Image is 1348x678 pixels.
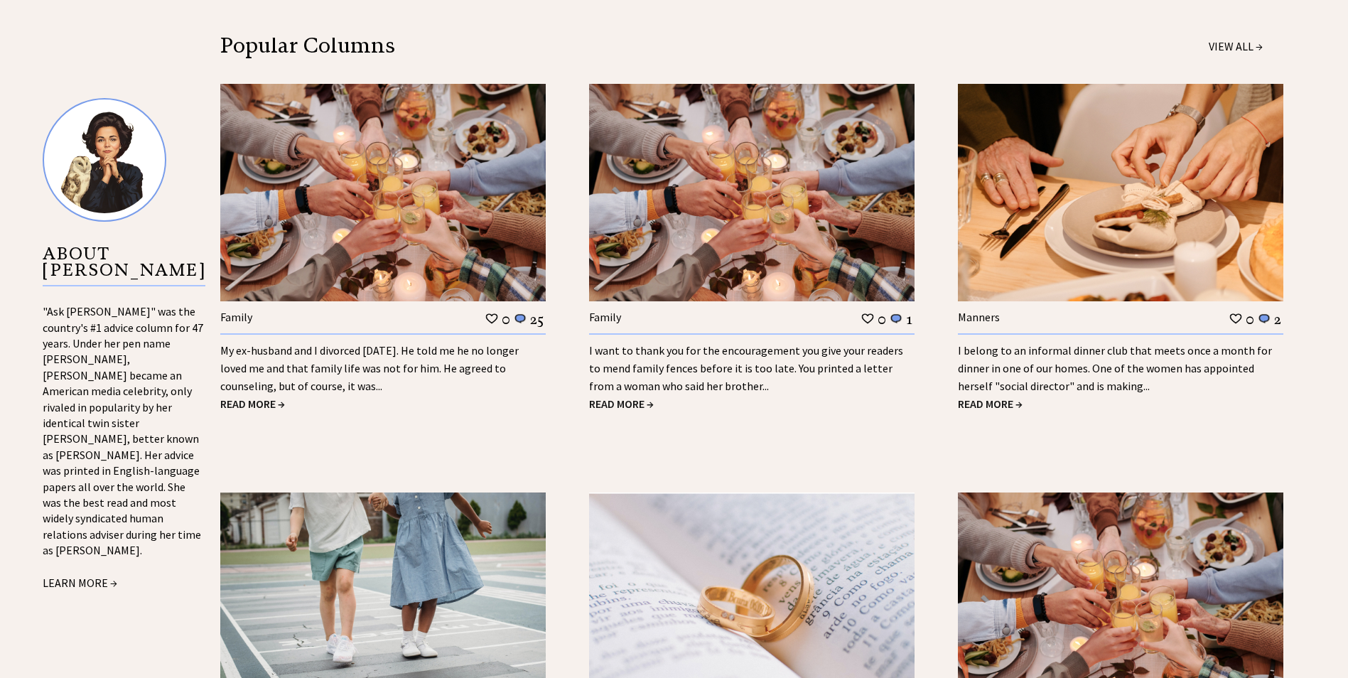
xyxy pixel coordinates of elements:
a: VIEW ALL → [1209,39,1263,53]
div: Popular Columns [220,38,871,53]
a: READ MORE → [589,397,654,411]
a: READ MORE → [220,397,285,411]
a: Family [589,310,621,324]
td: 25 [529,310,544,328]
p: ABOUT [PERSON_NAME] [43,246,205,286]
img: heart_outline%201.png [861,312,875,325]
img: message_round%201.png [513,313,527,325]
a: My ex-husband and I divorced [DATE]. He told me he no longer loved me and that family life was no... [220,343,519,393]
div: "Ask [PERSON_NAME]" was the country's #1 advice column for 47 years. Under her pen name [PERSON_N... [43,303,205,592]
img: heart_outline%201.png [485,312,499,325]
td: 1 [905,310,913,328]
a: READ MORE → [958,397,1023,411]
img: heart_outline%201.png [1229,312,1243,325]
img: family.jpg [589,84,915,301]
td: 0 [501,310,511,328]
a: I want to thank you for the encouragement you give your readers to mend family fences before it i... [589,343,903,393]
img: Ann8%20v2%20small.png [43,98,166,222]
a: I belong to an informal dinner club that meets once a month for dinner in one of our homes. One o... [958,343,1272,393]
td: 2 [1273,310,1282,328]
a: Family [220,310,252,324]
img: manners.jpg [958,84,1283,301]
img: message_round%201.png [889,313,903,325]
img: message_round%201.png [1257,313,1271,325]
img: family.jpg [220,84,546,301]
a: Manners [958,310,1000,324]
a: LEARN MORE → [43,576,117,590]
td: 0 [1245,310,1255,328]
td: 0 [877,310,887,328]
